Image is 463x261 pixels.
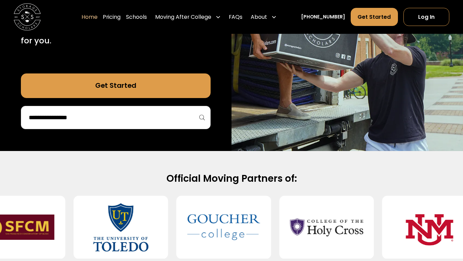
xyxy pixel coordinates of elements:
[229,8,242,26] a: FAQs
[187,201,260,253] img: Goucher College
[290,201,363,253] img: College of the Holy Cross
[14,3,41,30] a: home
[403,8,449,26] a: Log In
[14,3,41,30] img: Storage Scholars main logo
[84,201,158,253] img: University of Toledo
[23,173,440,185] h2: Official Moving Partners of:
[82,8,98,26] a: Home
[21,73,211,98] a: Get Started
[351,8,398,26] a: Get Started
[155,13,211,21] div: Moving After College
[103,8,121,26] a: Pricing
[248,8,279,26] div: About
[126,8,147,26] a: Schools
[251,13,267,21] div: About
[301,13,345,20] a: [PHONE_NUMBER]
[152,8,223,26] div: Moving After College
[21,22,211,46] p: Sign up in 5 minutes and we'll handle the rest for you.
